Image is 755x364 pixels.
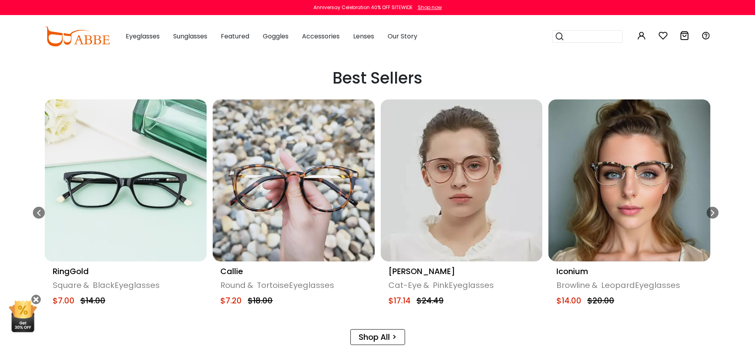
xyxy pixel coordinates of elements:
span: Lenses [353,32,374,41]
div: 10 / 20 [549,99,711,317]
a: Shop All > [350,329,405,345]
div: Square Black Eyeglasses [53,280,199,290]
span: Accessories [302,32,340,41]
span: & [82,280,91,291]
img: Naomi [380,99,543,261]
span: Featured [221,32,249,41]
span: $14.00 [76,295,105,306]
span: $7.00 [53,295,75,306]
div: [PERSON_NAME] [388,265,535,277]
span: & [422,280,431,291]
span: & [246,280,255,291]
img: mini welcome offer [8,301,38,332]
span: $7.20 [220,295,242,306]
span: $17.14 [388,295,411,306]
span: $20.00 [583,295,614,306]
a: Iconium Iconium Browline& LeopardEyeglasses $14.00 $20.00 [549,99,711,317]
span: Goggles [263,32,289,41]
div: Cat-Eye Pink Eyeglasses [388,280,535,290]
div: 7 / 20 [45,99,207,317]
span: $18.00 [244,295,273,306]
div: Shop now [418,4,442,11]
div: Browline Leopard Eyeglasses [556,280,703,290]
span: Our Story [388,32,417,41]
div: 8 / 20 [212,99,375,317]
img: RingGold [45,99,207,261]
span: $14.00 [556,295,581,306]
a: Naomi [PERSON_NAME] Cat-Eye& PinkEyeglasses $17.14 $24.49 [380,99,543,317]
div: Callie [220,265,367,277]
div: Iconium [556,265,703,277]
span: $24.49 [413,295,443,306]
div: Round Tortoise Eyeglasses [220,280,367,290]
span: & [590,280,599,291]
div: Next slide [707,207,719,219]
img: Iconium [549,99,711,261]
a: Shop now [414,4,442,11]
a: Callie Callie Round& TortoiseEyeglasses $7.20 $18.00 [212,99,375,317]
div: Anniversay Celebration 40% OFF SITEWIDE [313,4,413,11]
h2: Best Sellers [45,69,711,88]
img: Callie [212,99,375,261]
a: RingGold RingGold Square& BlackEyeglasses $7.00 $14.00 [45,99,207,317]
div: RingGold [53,265,199,277]
span: Sunglasses [173,32,207,41]
img: abbeglasses.com [45,27,110,46]
span: Eyeglasses [126,32,160,41]
div: 9 / 20 [380,99,543,317]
